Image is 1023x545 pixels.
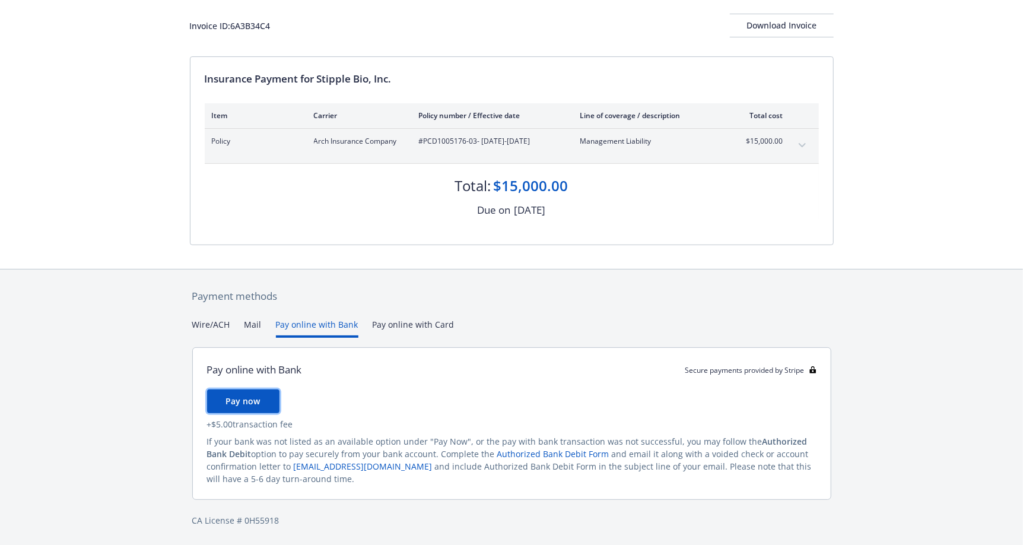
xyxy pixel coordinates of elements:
div: If your bank was not listed as an available option under "Pay Now", or the pay with bank transact... [207,435,817,485]
button: Pay online with Card [373,318,455,338]
div: Payment methods [192,289,831,304]
div: Line of coverage / description [580,110,720,121]
div: Invoice ID: 6A3B34C4 [190,20,271,32]
div: Secure payments provided by Stripe [685,365,817,375]
span: Management Liability [580,136,720,147]
a: Authorized Bank Debit Form [497,448,609,460]
div: Policy number / Effective date [419,110,561,121]
span: Arch Insurance Company [314,136,400,147]
div: Total cost [739,110,783,121]
span: $15,000.00 [739,136,783,147]
div: PolicyArch Insurance Company#PCD1005176-03- [DATE]-[DATE]Management Liability$15,000.00expand con... [205,129,819,163]
span: Policy [212,136,295,147]
button: Wire/ACH [192,318,230,338]
div: Total: [455,176,491,196]
button: Pay online with Bank [276,318,358,338]
div: Due on [478,202,511,218]
div: Item [212,110,295,121]
button: Pay now [207,389,279,413]
div: Carrier [314,110,400,121]
div: Insurance Payment for Stipple Bio, Inc. [205,71,819,87]
button: Download Invoice [730,14,834,37]
div: Pay online with Bank [207,362,302,378]
div: [DATE] [514,202,546,218]
span: Authorized Bank Debit [207,436,808,460]
span: #PCD1005176-03 - [DATE]-[DATE] [419,136,561,147]
a: [EMAIL_ADDRESS][DOMAIN_NAME] [294,461,433,472]
div: + $5.00 transaction fee [207,418,817,430]
div: $15,000.00 [494,176,568,196]
button: Mail [244,318,262,338]
span: Pay now [226,395,260,407]
div: CA License # 0H55918 [192,514,831,527]
button: expand content [793,136,812,155]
